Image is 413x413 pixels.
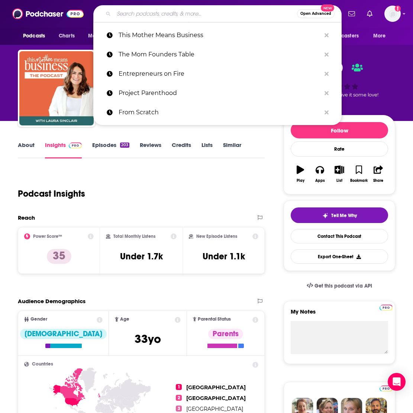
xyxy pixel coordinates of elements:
button: Export One-Sheet [291,249,388,264]
span: Podcasts [23,31,45,41]
button: Apps [310,161,329,187]
button: Follow [291,122,388,138]
span: 1 [176,384,182,390]
span: 3 [176,406,182,412]
img: Podchaser Pro [380,305,393,311]
button: Bookmark [349,161,368,187]
span: Get this podcast via API [314,283,372,289]
div: Search podcasts, credits, & more... [93,5,342,22]
button: open menu [318,29,370,43]
img: User Profile [384,6,401,22]
a: Show notifications dropdown [345,7,358,20]
div: Open Intercom Messenger [388,373,406,391]
h2: Reach [18,214,35,221]
a: Pro website [380,384,393,391]
button: Show profile menu [384,6,401,22]
img: tell me why sparkle [322,213,328,219]
a: Entrepreneurs on Fire [93,64,342,83]
button: open menu [83,29,124,43]
div: Share [373,178,383,183]
div: Play [297,178,304,183]
a: This Mother Means Business [93,26,342,45]
a: Lists [201,141,213,158]
a: From Scratch [93,103,342,122]
span: Countries [32,362,53,367]
a: Episodes203 [92,141,129,158]
span: Gender [30,317,47,322]
button: open menu [368,29,395,43]
div: [DEMOGRAPHIC_DATA] [20,329,107,339]
div: List [336,178,342,183]
span: Parental Status [198,317,231,322]
div: Apps [315,178,325,183]
img: Podchaser Pro [380,386,393,391]
h2: Audience Demographics [18,298,85,305]
button: open menu [18,29,55,43]
span: 33 yo [135,332,161,346]
span: New [321,4,334,12]
button: tell me why sparkleTell Me Why [291,207,388,223]
a: About [18,141,35,158]
h3: Under 1.1k [203,251,245,262]
span: Open Advanced [300,12,331,16]
span: [GEOGRAPHIC_DATA] [186,406,243,412]
div: Bookmark [350,178,368,183]
p: Entrepreneurs on Fire [119,64,321,83]
label: My Notes [291,308,388,321]
img: Podchaser - Follow, Share and Rate Podcasts [12,7,84,21]
p: Project Parenthood [119,83,321,103]
button: Open AdvancedNew [297,9,335,18]
span: [GEOGRAPHIC_DATA] [186,384,246,391]
h2: Total Monthly Listens [113,234,155,239]
div: 203 [120,142,129,148]
a: Contact This Podcast [291,229,388,243]
a: Show notifications dropdown [364,7,375,20]
div: Parents [208,329,243,339]
img: Podchaser Pro [69,142,82,148]
span: [GEOGRAPHIC_DATA] [186,395,246,401]
span: 2 [176,395,182,401]
p: 35 [47,249,71,264]
span: Tell Me Why [331,213,357,219]
a: The Mom Founders Table [93,45,342,64]
span: Monitoring [88,31,114,41]
h3: Under 1.7k [120,251,163,262]
p: The Mom Founders Table [119,45,321,64]
a: Similar [223,141,241,158]
a: Credits [172,141,191,158]
svg: Add a profile image [395,6,401,12]
div: Rate [291,141,388,157]
p: This Mother Means Business [119,26,321,45]
a: InsightsPodchaser Pro [45,141,82,158]
button: Share [369,161,388,187]
h1: Podcast Insights [18,188,85,199]
a: Get this podcast via API [301,277,378,295]
span: More [373,31,386,41]
a: Reviews [140,141,161,158]
button: List [330,161,349,187]
p: From Scratch [119,103,321,122]
input: Search podcasts, credits, & more... [114,8,297,20]
span: Age [120,317,129,322]
h2: Power Score™ [33,234,62,239]
button: Play [291,161,310,187]
a: Pro website [380,304,393,311]
a: Charts [54,29,79,43]
span: Charts [59,31,75,41]
img: This Mother Means Business: Strategy, Advice, and Support for Mom Entrepreneurs [19,51,94,125]
h2: New Episode Listens [196,234,237,239]
a: Project Parenthood [93,83,342,103]
span: Logged in as gracemyron [384,6,401,22]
